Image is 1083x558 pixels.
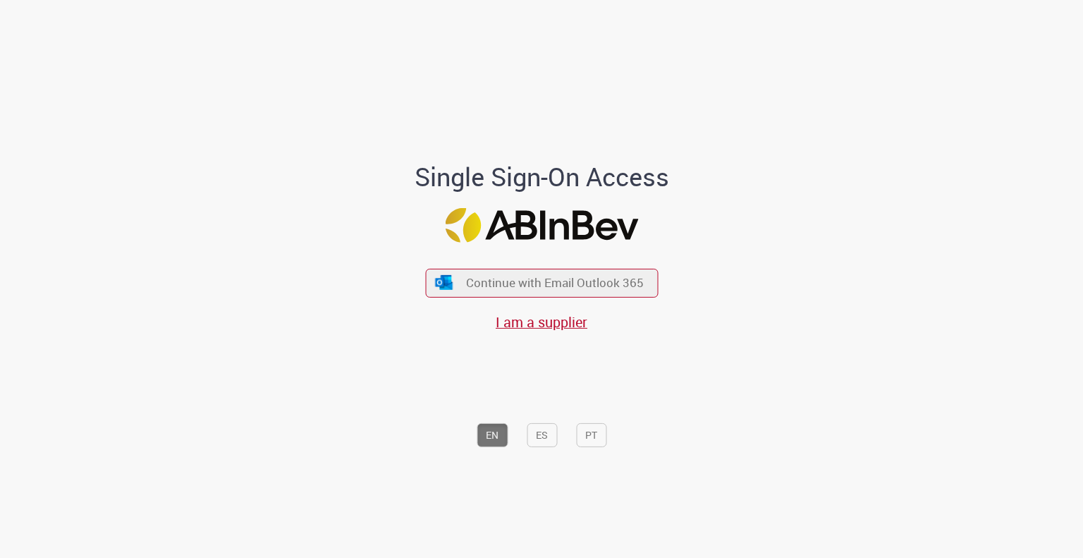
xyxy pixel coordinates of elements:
h1: Single Sign-On Access [346,163,738,191]
img: Logo ABInBev [445,208,638,243]
button: ícone Azure/Microsoft 360 Continue with Email Outlook 365 [425,268,658,297]
button: PT [576,423,606,447]
span: Continue with Email Outlook 365 [466,275,644,291]
a: I am a supplier [496,313,587,332]
button: EN [477,423,508,447]
button: ES [527,423,557,447]
img: ícone Azure/Microsoft 360 [434,275,454,290]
